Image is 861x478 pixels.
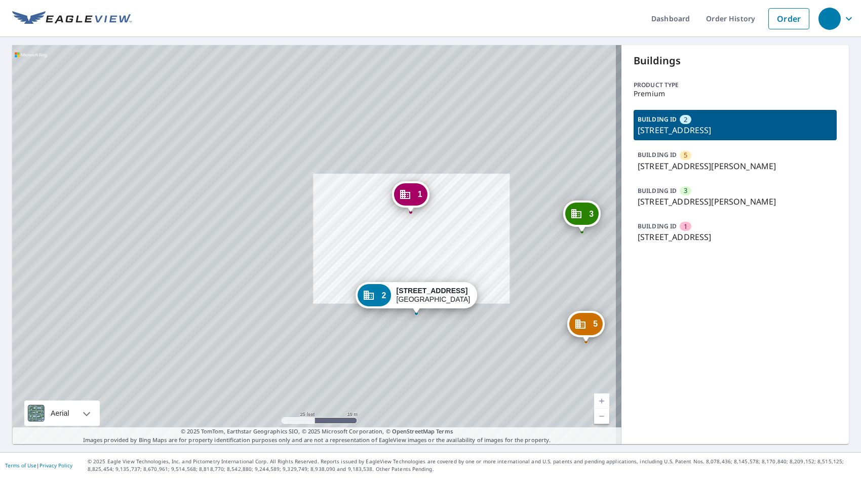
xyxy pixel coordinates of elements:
[638,195,833,208] p: [STREET_ADDRESS][PERSON_NAME]
[5,462,72,468] p: |
[12,427,621,444] p: Images provided by Bing Maps are for property identification purposes only and are not a represen...
[594,409,609,424] a: Current Level 19.63885550871636, Zoom Out
[392,427,435,435] a: OpenStreetMap
[436,427,453,435] a: Terms
[638,222,677,230] p: BUILDING ID
[418,190,422,198] span: 1
[589,210,594,218] span: 3
[48,401,72,426] div: Aerial
[638,231,833,243] p: [STREET_ADDRESS]
[397,287,471,304] div: [GEOGRAPHIC_DATA]
[638,150,677,159] p: BUILDING ID
[638,124,833,136] p: [STREET_ADDRESS]
[634,90,837,98] p: Premium
[638,160,833,172] p: [STREET_ADDRESS][PERSON_NAME]
[567,311,605,342] div: Dropped pin, building 5, Commercial property, 714 W Shaw Ave Fresno, CA 93704
[381,292,386,299] span: 2
[768,8,809,29] a: Order
[594,393,609,409] a: Current Level 19.63885550871636, Zoom In
[638,186,677,195] p: BUILDING ID
[684,186,687,195] span: 3
[684,115,687,125] span: 2
[593,320,598,328] span: 5
[563,201,601,232] div: Dropped pin, building 3, Commercial property, 724 W Shaw Ave Fresno, CA 93704
[684,222,687,231] span: 1
[634,81,837,90] p: Product type
[392,181,429,213] div: Dropped pin, building 1, Commercial property, 5068 N Palm Ave Fresno, CA 93704
[40,462,72,469] a: Privacy Policy
[5,462,36,469] a: Terms of Use
[356,282,477,313] div: Dropped pin, building 2, Commercial property, 5068 N Palm Ave Fresno, CA 93704
[634,53,837,68] p: Buildings
[24,401,100,426] div: Aerial
[181,427,453,436] span: © 2025 TomTom, Earthstar Geographics SIO, © 2025 Microsoft Corporation, ©
[88,458,856,473] p: © 2025 Eagle View Technologies, Inc. and Pictometry International Corp. All Rights Reserved. Repo...
[397,287,468,295] strong: [STREET_ADDRESS]
[638,115,677,124] p: BUILDING ID
[12,11,132,26] img: EV Logo
[684,150,687,160] span: 5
